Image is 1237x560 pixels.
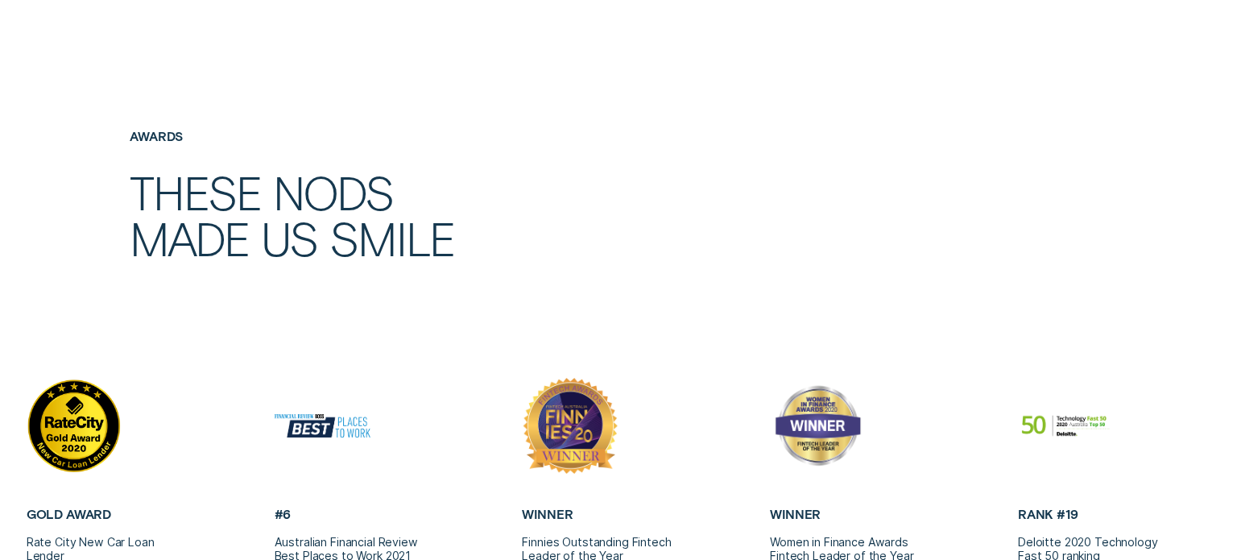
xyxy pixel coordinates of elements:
[27,507,182,522] h5: GOLD AWARD
[130,169,611,261] h2: These nods made us smile
[770,378,866,474] img: Women in Finance Awards 2020 - Winner - Fintech Leader of the Year
[275,507,430,522] h5: #6
[770,507,925,522] h5: Winner
[522,378,618,474] img: Fintech Awards - Fintech Australia - Finnies 2020 - Winner
[1018,507,1173,522] h5: Rank #19
[27,378,122,474] img: RateCity Gold Award 2020 - New Car Loan Lender
[522,507,677,522] h5: Winner
[1018,378,1114,474] img: Technology Fast 50 - 2020 Australia Top 50 - Deloitte
[130,129,611,144] h4: Awards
